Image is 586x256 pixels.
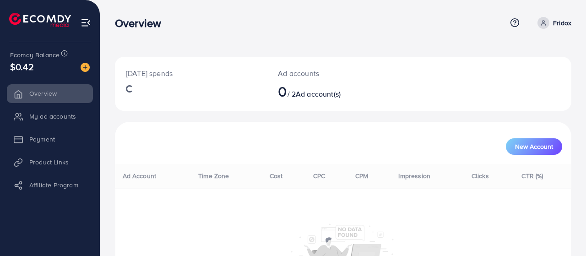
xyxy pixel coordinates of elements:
[534,17,571,29] a: Fridox
[278,81,287,102] span: 0
[553,17,571,28] p: Fridox
[278,82,370,100] h2: / 2
[10,60,34,73] span: $0.42
[9,13,71,27] img: logo
[515,143,553,150] span: New Account
[296,89,341,99] span: Ad account(s)
[10,50,60,60] span: Ecomdy Balance
[506,138,562,155] button: New Account
[278,68,370,79] p: Ad accounts
[126,68,256,79] p: [DATE] spends
[115,16,168,30] h3: Overview
[81,63,90,72] img: image
[81,17,91,28] img: menu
